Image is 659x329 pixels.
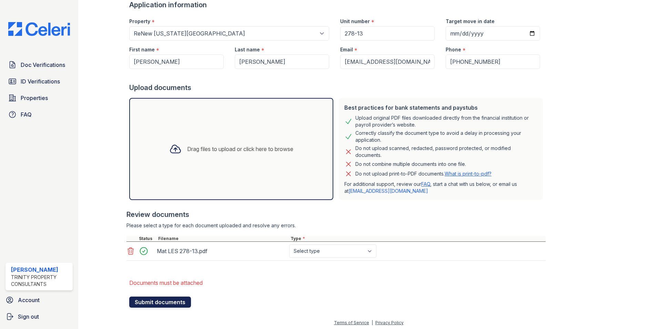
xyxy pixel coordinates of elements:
[355,114,537,128] div: Upload original PDF files downloaded directly from the financial institution or payroll provider’...
[6,91,73,105] a: Properties
[334,320,369,325] a: Terms of Service
[355,145,537,159] div: Do not upload scanned, redacted, password protected, or modified documents.
[129,18,150,25] label: Property
[344,181,537,195] p: For additional support, review our , start a chat with us below, or email us at
[421,181,430,187] a: FAQ
[21,94,48,102] span: Properties
[6,108,73,121] a: FAQ
[18,312,39,321] span: Sign out
[235,46,260,53] label: Last name
[157,236,289,241] div: Filename
[340,18,370,25] label: Unit number
[3,293,75,307] a: Account
[129,46,155,53] label: First name
[6,74,73,88] a: ID Verifications
[3,22,75,36] img: CE_Logo_Blue-a8612792a0a2168367f1c8372b55b34899dd931a85d93a1a3d3e32e68fde9ad4.png
[445,171,491,177] a: What is print-to-pdf?
[126,222,546,229] div: Please select a type for each document uploaded and resolve any errors.
[355,130,537,143] div: Correctly classify the document type to avoid a delay in processing your application.
[21,61,65,69] span: Doc Verifications
[129,276,546,290] li: Documents must be attached
[372,320,373,325] div: |
[129,83,546,92] div: Upload documents
[138,236,157,241] div: Status
[187,145,293,153] div: Drag files to upload or click here to browse
[157,246,286,257] div: Mat LES 278-13.pdf
[6,58,73,72] a: Doc Verifications
[348,188,428,194] a: [EMAIL_ADDRESS][DOMAIN_NAME]
[375,320,404,325] a: Privacy Policy
[126,210,546,219] div: Review documents
[355,170,491,177] p: Do not upload print-to-PDF documents.
[11,274,70,288] div: Trinity Property Consultants
[21,110,32,119] span: FAQ
[340,46,353,53] label: Email
[344,103,537,112] div: Best practices for bank statements and paystubs
[289,236,546,241] div: Type
[11,266,70,274] div: [PERSON_NAME]
[446,18,495,25] label: Target move in date
[355,160,466,168] div: Do not combine multiple documents into one file.
[3,310,75,323] a: Sign out
[18,296,40,304] span: Account
[129,297,191,308] button: Submit documents
[446,46,461,53] label: Phone
[21,77,60,86] span: ID Verifications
